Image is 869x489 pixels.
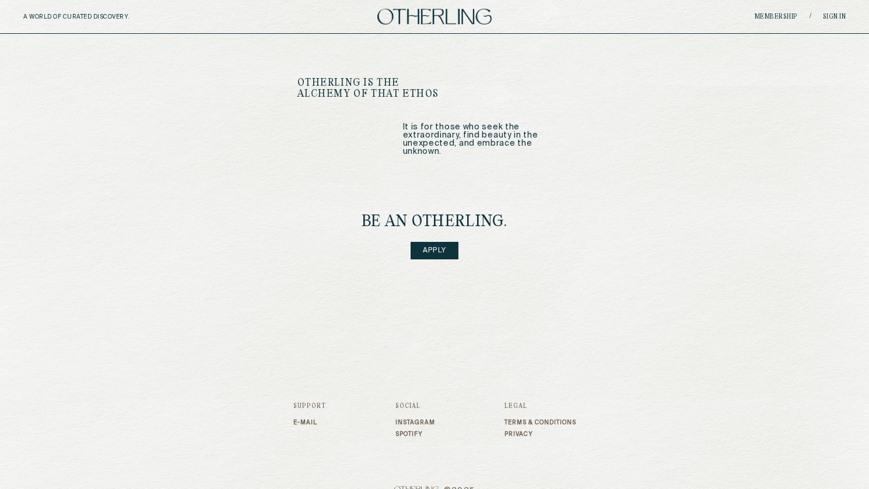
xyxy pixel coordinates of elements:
img: logo [377,9,492,24]
p: It is for those who seek the extraordinary, find beauty in the unexpected, and embrace the unknown. [403,123,572,156]
h5: A WORLD OF CURATED DISCOVERY. [23,13,180,20]
a: Sign in [823,13,846,20]
a: Instagram [395,419,435,426]
a: Privacy [504,431,576,438]
a: Apply [411,242,458,259]
h3: Legal [504,403,576,410]
h3: Support [293,403,326,410]
h4: be an Otherling. [362,214,507,230]
a: Terms & Conditions [504,419,576,426]
h3: Social [395,403,435,410]
a: Spotify [395,431,435,438]
a: E-mail [293,419,326,426]
h1: OTHERLING IS THE ALCHEMY OF THAT ETHOS [297,78,451,100]
span: / [810,12,811,21]
a: Membership [755,13,798,20]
